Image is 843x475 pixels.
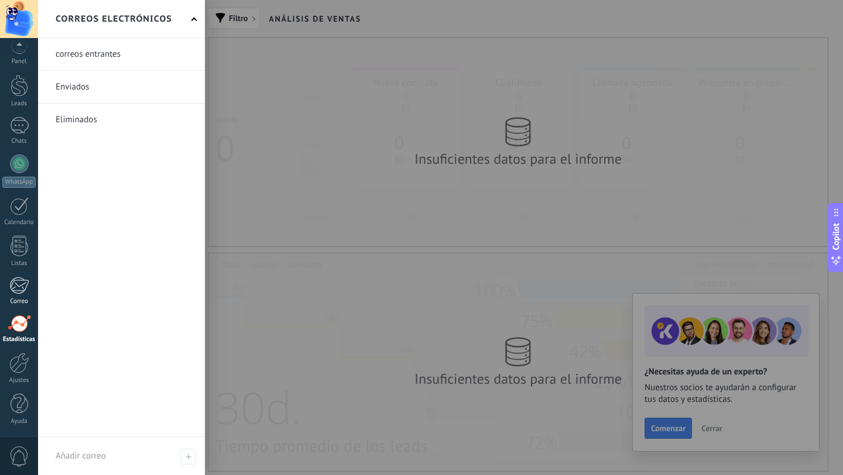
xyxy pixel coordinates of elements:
[2,418,36,425] div: Ayuda
[38,71,205,104] li: Enviados
[2,377,36,384] div: Ajustes
[2,137,36,145] div: Chats
[56,1,172,37] h2: Correos electrónicos
[38,38,205,71] li: correos entrantes
[2,260,36,267] div: Listas
[2,298,36,305] div: Correo
[2,177,36,188] div: WhatsApp
[2,336,36,343] div: Estadísticas
[2,100,36,108] div: Leads
[180,449,196,464] span: Añadir correo
[2,219,36,226] div: Calendario
[56,450,106,462] span: Añadir correo
[830,223,842,250] span: Copilot
[2,58,36,66] div: Panel
[38,104,205,136] li: Eliminados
